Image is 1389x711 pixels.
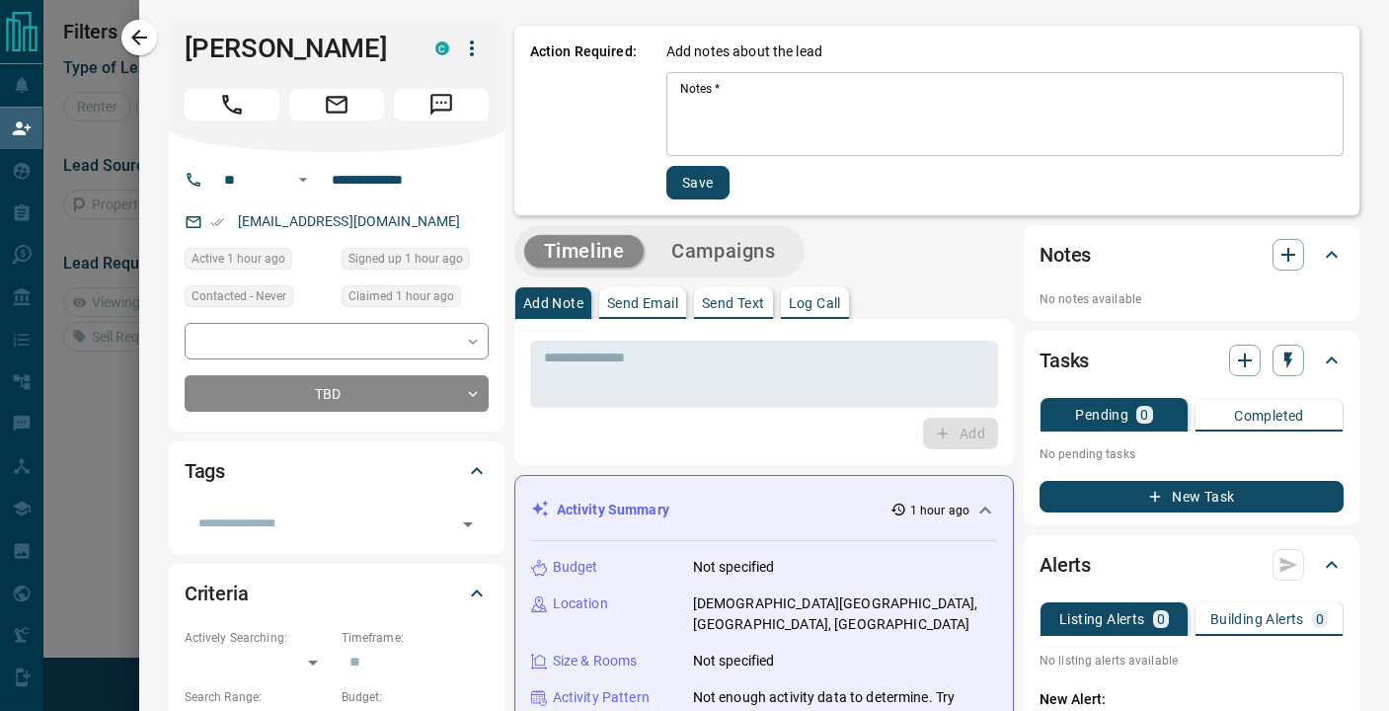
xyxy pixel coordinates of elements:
[192,249,285,269] span: Active 1 hour ago
[289,89,384,120] span: Email
[607,296,678,310] p: Send Email
[185,570,489,617] div: Criteria
[702,296,765,310] p: Send Text
[185,578,249,609] h2: Criteria
[1059,612,1145,626] p: Listing Alerts
[553,593,608,614] p: Location
[1316,612,1324,626] p: 0
[557,500,669,520] p: Activity Summary
[553,557,598,578] p: Budget
[1140,408,1148,422] p: 0
[192,286,286,306] span: Contacted - Never
[1040,481,1344,513] button: New Task
[553,651,638,671] p: Size & Rooms
[210,215,224,229] svg: Email Verified
[1040,239,1091,271] h2: Notes
[1040,549,1091,581] h2: Alerts
[530,41,637,199] p: Action Required:
[185,688,332,706] p: Search Range:
[1075,408,1128,422] p: Pending
[394,89,489,120] span: Message
[185,455,225,487] h2: Tags
[1040,439,1344,469] p: No pending tasks
[1040,231,1344,278] div: Notes
[1210,612,1304,626] p: Building Alerts
[523,296,583,310] p: Add Note
[291,168,315,192] button: Open
[1040,652,1344,670] p: No listing alerts available
[693,593,997,635] p: [DEMOGRAPHIC_DATA][GEOGRAPHIC_DATA], [GEOGRAPHIC_DATA], [GEOGRAPHIC_DATA]
[666,166,730,199] button: Save
[348,249,463,269] span: Signed up 1 hour ago
[1040,290,1344,308] p: No notes available
[185,33,406,64] h1: [PERSON_NAME]
[553,687,650,708] p: Activity Pattern
[1157,612,1165,626] p: 0
[342,248,489,276] div: Fri Sep 12 2025
[238,213,461,229] a: [EMAIL_ADDRESS][DOMAIN_NAME]
[454,511,482,538] button: Open
[524,235,645,268] button: Timeline
[342,285,489,313] div: Fri Sep 12 2025
[1234,409,1304,423] p: Completed
[693,651,775,671] p: Not specified
[342,629,489,647] p: Timeframe:
[693,557,775,578] p: Not specified
[789,296,841,310] p: Log Call
[652,235,795,268] button: Campaigns
[185,629,332,647] p: Actively Searching:
[1040,345,1089,376] h2: Tasks
[1040,337,1344,384] div: Tasks
[185,447,489,495] div: Tags
[910,502,969,519] p: 1 hour ago
[185,375,489,412] div: TBD
[348,286,454,306] span: Claimed 1 hour ago
[185,89,279,120] span: Call
[435,41,449,55] div: condos.ca
[531,492,997,528] div: Activity Summary1 hour ago
[1040,541,1344,589] div: Alerts
[185,248,332,276] div: Fri Sep 12 2025
[1040,689,1344,710] p: New Alert:
[666,41,822,62] p: Add notes about the lead
[342,688,489,706] p: Budget:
